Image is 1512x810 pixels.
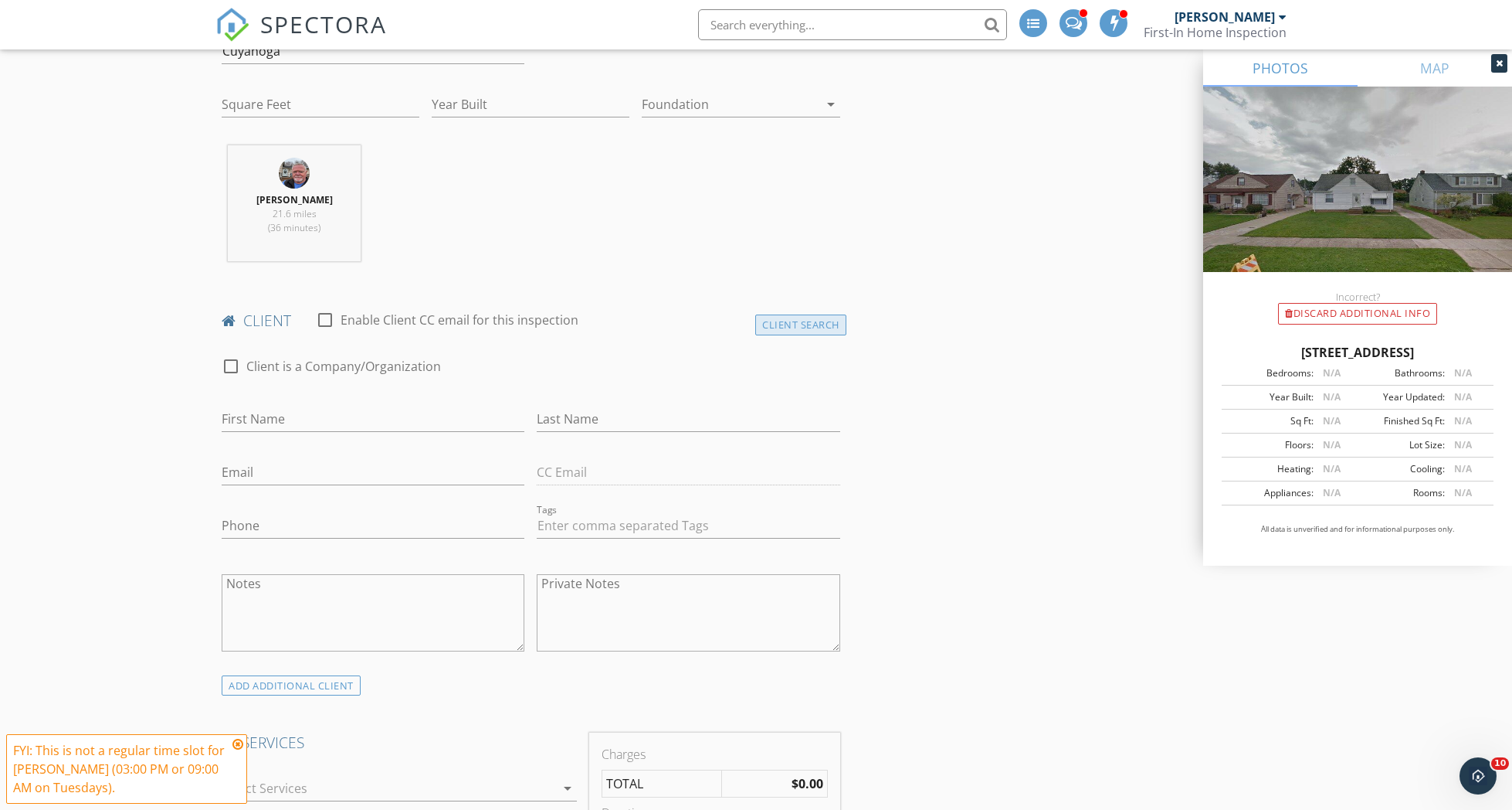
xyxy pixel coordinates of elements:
span: 10 [1491,757,1509,770]
div: Bathrooms: [1358,366,1445,380]
div: Year Updated: [1358,390,1445,404]
span: N/A [1323,390,1341,403]
span: SPECTORA [260,8,387,40]
div: Year Built: [1226,390,1314,404]
iframe: Intercom live chat [1459,757,1497,795]
i: arrow_drop_down [822,95,840,114]
p: All data is unverified and for informational purposes only. [1222,524,1493,535]
a: PHOTOS [1203,49,1358,87]
a: MAP [1358,49,1512,87]
td: TOTAL [602,771,722,798]
div: Appliances: [1226,486,1314,500]
div: ADD ADDITIONAL client [222,676,361,696]
span: N/A [1454,414,1472,427]
span: N/A [1323,366,1341,379]
h4: client [222,311,840,331]
span: N/A [1323,414,1341,427]
strong: $0.00 [792,775,823,792]
div: Discard Additional info [1278,303,1437,325]
a: SPECTORA [215,21,387,53]
img: The Best Home Inspection Software - Spectora [215,8,249,42]
div: Cooling: [1358,462,1445,476]
span: N/A [1454,390,1472,403]
div: Heating: [1226,462,1314,476]
div: Incorrect? [1203,291,1512,303]
span: N/A [1323,486,1341,499]
span: N/A [1323,462,1341,475]
span: (36 minutes) [268,221,320,234]
img: streetview [1203,87,1512,309]
span: N/A [1454,438,1472,451]
label: Enable Client CC email for this inspection [341,312,578,328]
strong: [PERSON_NAME] [256,193,333,206]
div: [PERSON_NAME] [1175,9,1275,25]
div: Lot Size: [1358,438,1445,452]
div: First-In Home Inspection [1144,25,1287,40]
input: Search everything... [698,9,1007,40]
img: img_7852.jpeg [279,158,310,189]
div: Sq Ft: [1226,414,1314,428]
span: N/A [1454,486,1472,499]
label: Client is a Company/Organization [246,359,441,374]
i: arrow_drop_down [558,779,577,798]
span: N/A [1323,438,1341,451]
div: FYI: This is not a regular time slot for [PERSON_NAME] (03:00 PM or 09:00 AM on Tuesdays). [13,741,228,797]
h4: SERVICES [222,733,577,753]
span: N/A [1454,462,1472,475]
div: Rooms: [1358,486,1445,500]
span: 21.6 miles [273,207,317,220]
div: Floors: [1226,438,1314,452]
div: Client Search [755,315,846,335]
div: Bedrooms: [1226,366,1314,380]
div: [STREET_ADDRESS] [1222,343,1493,362]
span: N/A [1454,366,1472,379]
div: Finished Sq Ft: [1358,414,1445,428]
div: Charges [602,745,827,764]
